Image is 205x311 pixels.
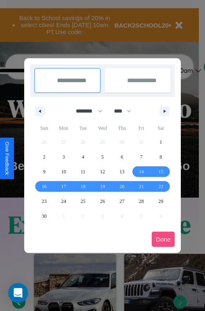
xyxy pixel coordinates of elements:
[73,150,93,164] button: 4
[140,150,143,164] span: 7
[54,179,73,194] button: 17
[152,232,175,247] button: Done
[100,164,105,179] span: 12
[159,135,162,150] span: 1
[34,194,54,209] button: 23
[151,122,171,135] span: Sat
[112,179,132,194] button: 20
[101,150,104,164] span: 5
[132,164,151,179] button: 14
[132,194,151,209] button: 28
[132,150,151,164] button: 7
[73,179,93,194] button: 18
[73,122,93,135] span: Tue
[93,179,112,194] button: 19
[151,135,171,150] button: 1
[62,150,65,164] span: 3
[119,194,124,209] span: 27
[42,194,47,209] span: 23
[61,164,66,179] span: 10
[73,194,93,209] button: 25
[93,122,112,135] span: Wed
[112,122,132,135] span: Thu
[151,164,171,179] button: 15
[81,194,86,209] span: 25
[34,164,54,179] button: 9
[151,150,171,164] button: 8
[93,164,112,179] button: 12
[151,179,171,194] button: 22
[34,122,54,135] span: Sun
[54,122,73,135] span: Mon
[112,194,132,209] button: 27
[158,179,163,194] span: 22
[81,179,86,194] span: 18
[112,150,132,164] button: 6
[121,150,123,164] span: 6
[54,194,73,209] button: 24
[93,150,112,164] button: 5
[54,150,73,164] button: 3
[112,164,132,179] button: 13
[100,194,105,209] span: 26
[43,164,46,179] span: 9
[34,179,54,194] button: 16
[73,164,93,179] button: 11
[61,179,66,194] span: 17
[132,179,151,194] button: 21
[34,209,54,223] button: 30
[42,209,47,223] span: 30
[119,179,124,194] span: 20
[8,283,28,303] div: Open Intercom Messenger
[159,150,162,164] span: 8
[93,194,112,209] button: 26
[34,150,54,164] button: 2
[151,194,171,209] button: 29
[61,194,66,209] span: 24
[139,179,144,194] span: 21
[139,194,144,209] span: 28
[139,164,144,179] span: 14
[158,164,163,179] span: 15
[4,142,10,175] div: Give Feedback
[42,179,47,194] span: 16
[132,122,151,135] span: Fri
[82,150,84,164] span: 4
[158,194,163,209] span: 29
[54,164,73,179] button: 10
[81,164,86,179] span: 11
[119,164,124,179] span: 13
[43,150,46,164] span: 2
[100,179,105,194] span: 19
